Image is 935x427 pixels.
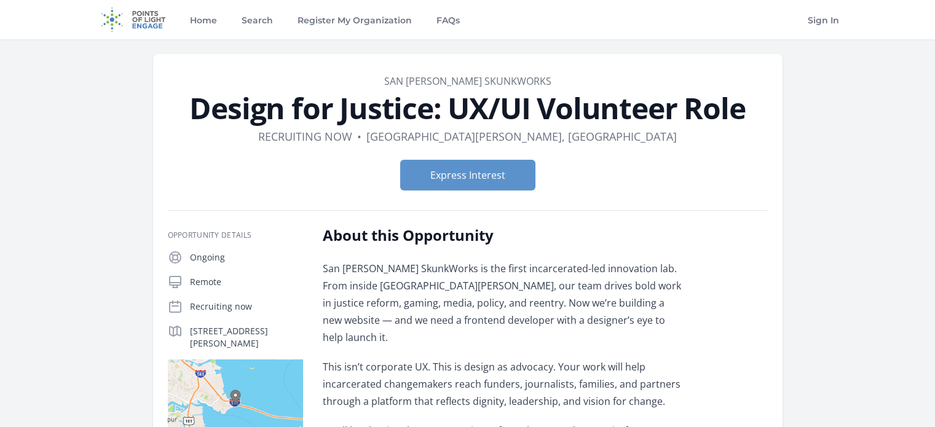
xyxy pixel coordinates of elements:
[168,93,768,123] h1: Design for Justice: UX/UI Volunteer Role
[190,251,303,264] p: Ongoing
[190,325,303,350] p: [STREET_ADDRESS][PERSON_NAME]
[323,225,682,245] h2: About this Opportunity
[168,230,303,240] h3: Opportunity Details
[258,128,352,145] dd: Recruiting now
[190,276,303,288] p: Remote
[323,260,682,346] p: San [PERSON_NAME] SkunkWorks is the first incarcerated-led innovation lab. From inside [GEOGRAPHI...
[400,160,535,190] button: Express Interest
[190,300,303,313] p: Recruiting now
[357,128,361,145] div: •
[366,128,677,145] dd: [GEOGRAPHIC_DATA][PERSON_NAME], [GEOGRAPHIC_DATA]
[323,358,682,410] p: This isn’t corporate UX. This is design as advocacy. Your work will help incarcerated changemaker...
[384,74,551,88] a: San [PERSON_NAME] Skunkworks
